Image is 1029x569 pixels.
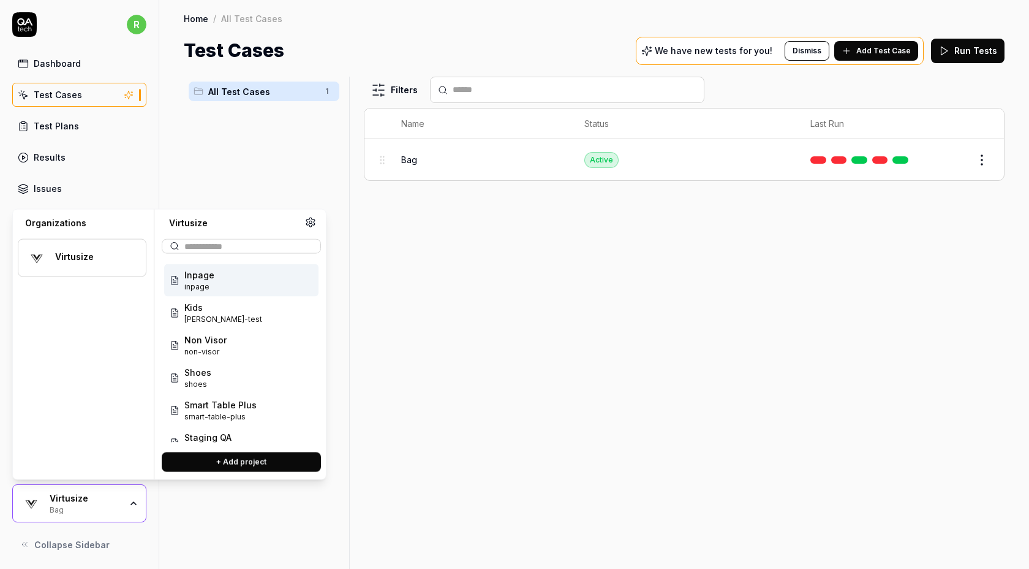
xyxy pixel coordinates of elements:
button: r [127,12,146,37]
div: Virtusize [162,217,305,229]
span: Project ID: K9uo [184,314,262,325]
th: Name [389,109,573,139]
span: Staging QA [184,431,232,444]
span: Project ID: FOi1 [184,379,211,390]
a: Test Cases [12,83,146,107]
button: Filters [364,78,425,102]
span: Non Visor [184,334,227,346]
button: Add Test Case [834,41,918,61]
th: Status [572,109,798,139]
span: Smart Table Plus [184,399,257,411]
button: Virtusize LogoVirtusizeBag [12,484,146,522]
div: Virtusize [50,493,121,504]
tr: BagActive [364,139,1004,180]
div: Virtusize [55,251,130,262]
span: Inpage [184,269,214,281]
div: Results [34,151,66,164]
span: Bag [401,153,417,166]
img: Virtusize Logo [20,492,42,514]
a: Results [12,145,146,169]
p: We have new tests for you! [655,47,772,55]
span: Project ID: 5R5J [184,346,227,357]
span: Shoes [184,366,211,379]
span: r [127,15,146,34]
span: All Test Cases [208,85,317,98]
button: Run Tests [931,39,1005,63]
a: Home [184,12,208,25]
div: Organizations [18,217,146,229]
a: Test Plans [12,114,146,138]
span: Collapse Sidebar [34,538,110,551]
div: All Test Cases [221,12,282,25]
div: Suggestions [162,259,321,443]
a: Insights [12,208,146,232]
div: Bag [50,504,121,514]
button: Collapse Sidebar [12,532,146,557]
button: Virtusize LogoVirtusize [18,239,146,277]
div: Dashboard [34,57,81,70]
h1: Test Cases [184,37,284,64]
button: Dismiss [785,41,829,61]
a: Organization settings [305,217,316,232]
div: / [213,12,216,25]
span: Project ID: SOys [184,281,214,292]
span: 1 [320,84,334,99]
img: Virtusize Logo [26,247,48,269]
a: Dashboard [12,52,146,75]
a: Issues [12,177,146,200]
span: Add Test Case [856,45,911,56]
span: Kids [184,301,262,314]
button: + Add project [162,453,321,472]
div: Test Cases [34,88,82,101]
th: Last Run [798,109,925,139]
div: Test Plans [34,120,79,132]
span: Project ID: 2QXy [184,411,257,422]
div: Issues [34,182,62,195]
div: Active [584,152,619,168]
